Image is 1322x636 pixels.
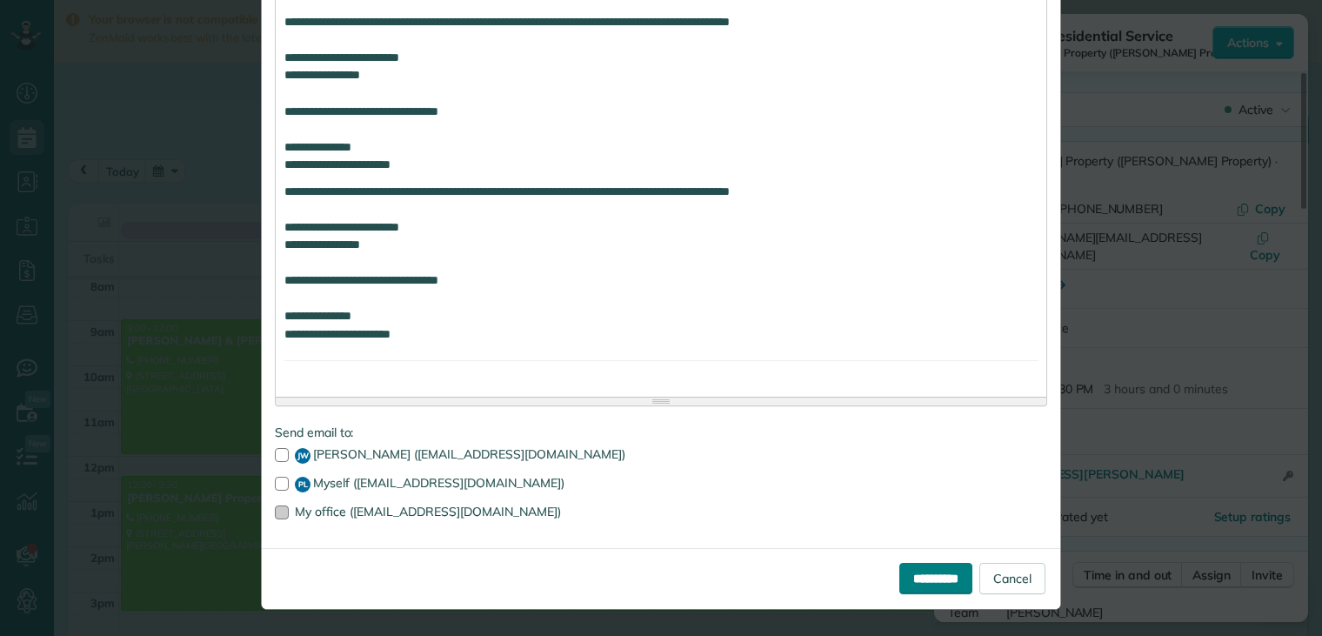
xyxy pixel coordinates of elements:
[275,477,1047,492] label: Myself ([EMAIL_ADDRESS][DOMAIN_NAME])
[275,505,1047,518] label: My office ([EMAIL_ADDRESS][DOMAIN_NAME])
[275,424,1047,441] label: Send email to:
[295,477,310,492] span: PL
[979,563,1045,594] a: Cancel
[276,398,1046,405] div: Resize
[295,448,310,464] span: JW
[275,448,1047,464] label: [PERSON_NAME] ([EMAIL_ADDRESS][DOMAIN_NAME])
